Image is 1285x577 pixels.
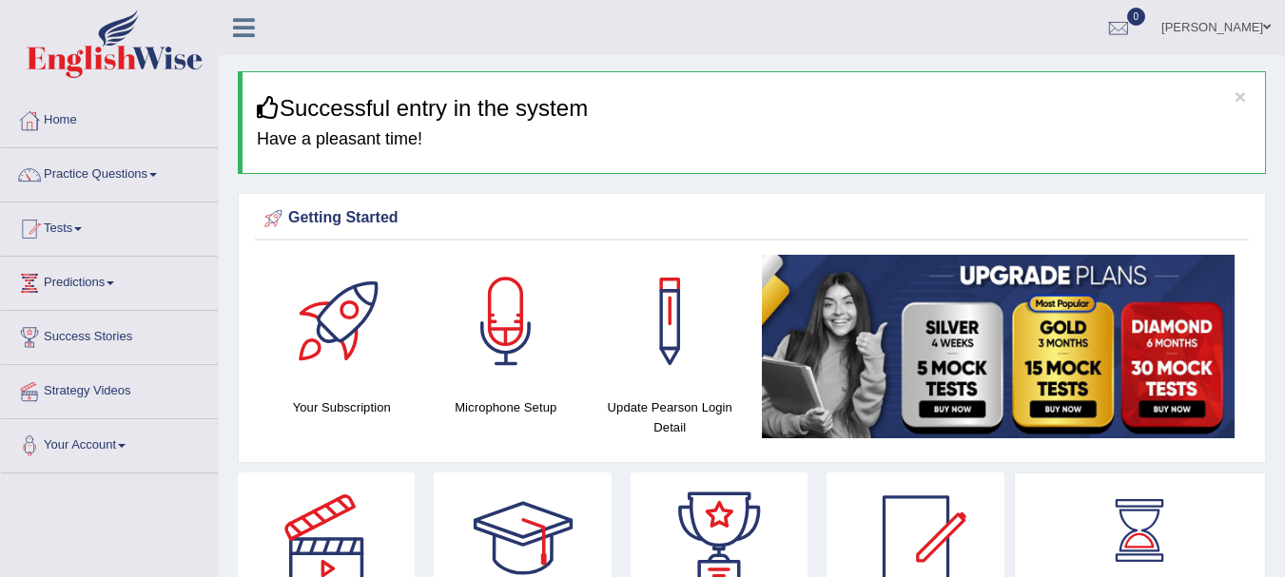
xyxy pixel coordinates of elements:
a: Predictions [1,257,218,304]
a: Home [1,94,218,142]
span: 0 [1127,8,1146,26]
a: Tests [1,202,218,250]
img: small5.jpg [762,255,1236,438]
a: Practice Questions [1,148,218,196]
a: Success Stories [1,311,218,358]
a: Strategy Videos [1,365,218,413]
h3: Successful entry in the system [257,96,1251,121]
div: Getting Started [260,204,1244,233]
h4: Update Pearson Login Detail [597,397,743,437]
h4: Have a pleasant time! [257,130,1251,149]
a: Your Account [1,419,218,467]
h4: Microphone Setup [434,397,579,417]
h4: Your Subscription [269,397,415,417]
button: × [1235,87,1246,106]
